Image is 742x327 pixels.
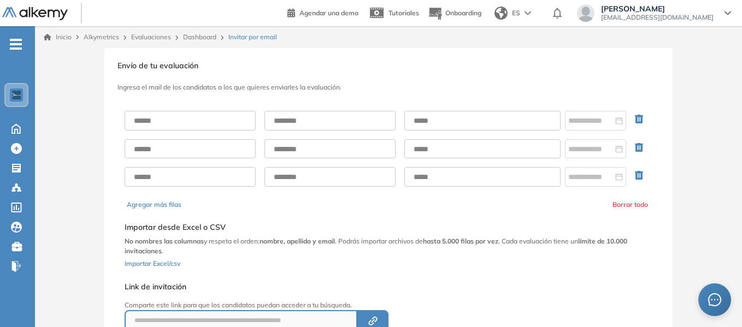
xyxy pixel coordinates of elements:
span: [PERSON_NAME] [601,4,714,13]
h5: Link de invitación [125,282,539,292]
h5: Importar desde Excel o CSV [125,223,652,232]
p: y respeta el orden: . Podrás importar archivos de . Cada evaluación tiene un . [125,236,652,256]
b: nombre, apellido y email [260,237,335,245]
span: message [708,293,721,306]
span: Alkymetrics [84,33,119,41]
span: [EMAIL_ADDRESS][DOMAIN_NAME] [601,13,714,22]
span: Onboarding [445,9,481,17]
button: Agregar más filas [127,200,181,210]
img: arrow [525,11,531,15]
img: https://assets.alkemy.org/workspaces/1802/d452bae4-97f6-47ab-b3bf-1c40240bc960.jpg [12,91,21,99]
h3: Envío de tu evaluación [117,61,659,70]
span: Tutoriales [388,9,419,17]
b: límite de 10.000 invitaciones [125,237,627,255]
button: Onboarding [428,2,481,25]
i: - [10,43,22,45]
button: Borrar todo [613,200,648,210]
b: No nombres las columnas [125,237,204,245]
a: Evaluaciones [131,33,171,41]
span: ES [512,8,520,18]
a: Agendar una demo [287,5,358,19]
img: world [494,7,508,20]
a: Inicio [44,32,72,42]
span: Importar Excel/csv [125,259,180,267]
b: hasta 5.000 filas por vez [423,237,498,245]
p: Comparte este link para que los candidatos puedan acceder a tu búsqueda. [125,300,539,310]
span: Invitar por email [228,32,277,42]
button: Importar Excel/csv [125,256,180,269]
h3: Ingresa el mail de los candidatos a los que quieres enviarles la evaluación. [117,84,659,91]
img: Logo [2,7,68,21]
a: Dashboard [183,33,216,41]
span: Agendar una demo [299,9,358,17]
